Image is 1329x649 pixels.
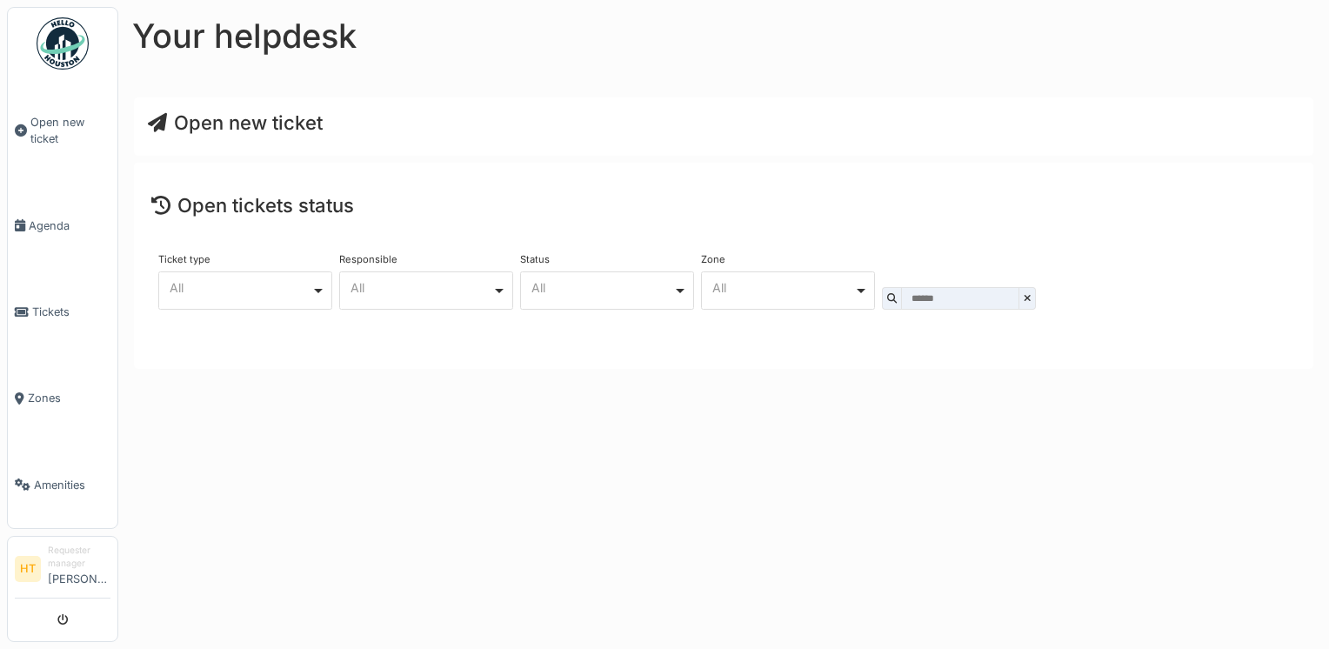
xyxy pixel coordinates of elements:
a: Open new ticket [8,79,117,183]
span: Agenda [29,217,110,234]
a: Tickets [8,269,117,355]
img: Badge_color-CXgf-gQk.svg [37,17,89,70]
li: [PERSON_NAME] [48,544,110,594]
a: HT Requester manager[PERSON_NAME] [15,544,110,599]
span: Tickets [32,304,110,320]
div: All [531,283,673,292]
label: Ticket type [158,255,210,264]
a: Zones [8,355,117,441]
div: All [351,283,492,292]
label: Status [520,255,550,264]
div: All [712,283,854,292]
span: Open new ticket [30,114,110,147]
a: Agenda [8,183,117,269]
div: All [170,283,311,292]
div: Requester manager [48,544,110,571]
a: Amenities [8,442,117,528]
li: HT [15,556,41,582]
h4: Open tickets status [151,194,1296,217]
label: Zone [701,255,725,264]
a: Open new ticket [148,111,323,134]
span: Zones [28,390,110,406]
span: Amenities [34,477,110,493]
label: Responsible [339,255,397,264]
